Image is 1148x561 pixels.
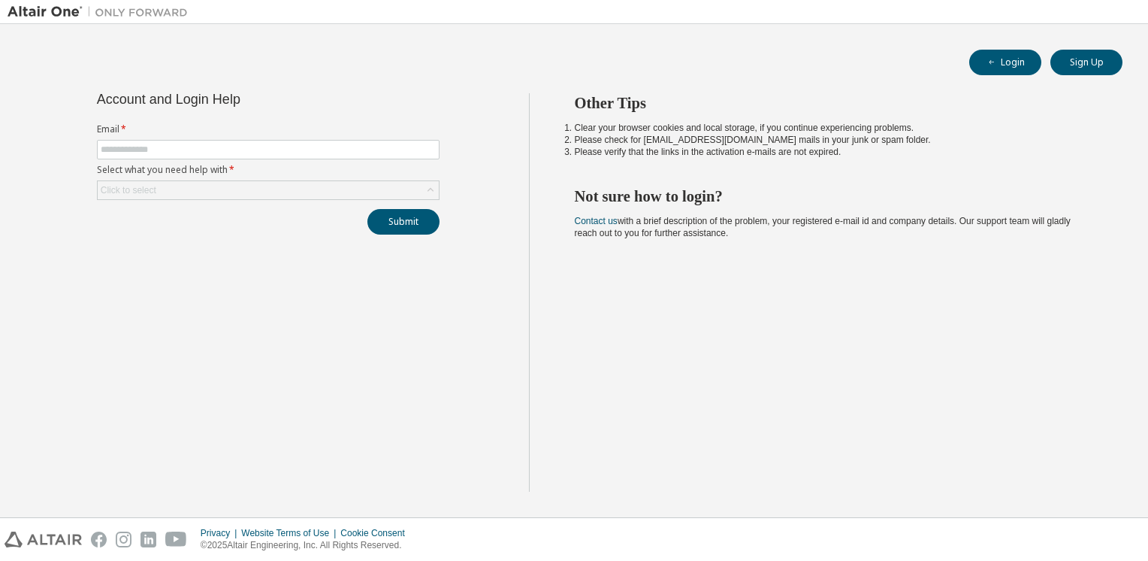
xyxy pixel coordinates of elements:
img: facebook.svg [91,532,107,547]
img: youtube.svg [165,532,187,547]
div: Privacy [201,527,241,539]
li: Please check for [EMAIL_ADDRESS][DOMAIN_NAME] mails in your junk or spam folder. [575,134,1096,146]
button: Submit [367,209,440,235]
li: Please verify that the links in the activation e-mails are not expired. [575,146,1096,158]
a: Contact us [575,216,618,226]
div: Click to select [98,181,439,199]
div: Website Terms of Use [241,527,340,539]
button: Login [969,50,1041,75]
div: Click to select [101,184,156,196]
li: Clear your browser cookies and local storage, if you continue experiencing problems. [575,122,1096,134]
div: Cookie Consent [340,527,413,539]
h2: Not sure how to login? [575,186,1096,206]
span: with a brief description of the problem, your registered e-mail id and company details. Our suppo... [575,216,1071,238]
label: Select what you need help with [97,164,440,176]
img: instagram.svg [116,532,131,547]
button: Sign Up [1050,50,1122,75]
img: altair_logo.svg [5,532,82,547]
p: © 2025 Altair Engineering, Inc. All Rights Reserved. [201,539,414,552]
label: Email [97,123,440,135]
img: Altair One [8,5,195,20]
img: linkedin.svg [140,532,156,547]
div: Account and Login Help [97,93,371,105]
h2: Other Tips [575,93,1096,113]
